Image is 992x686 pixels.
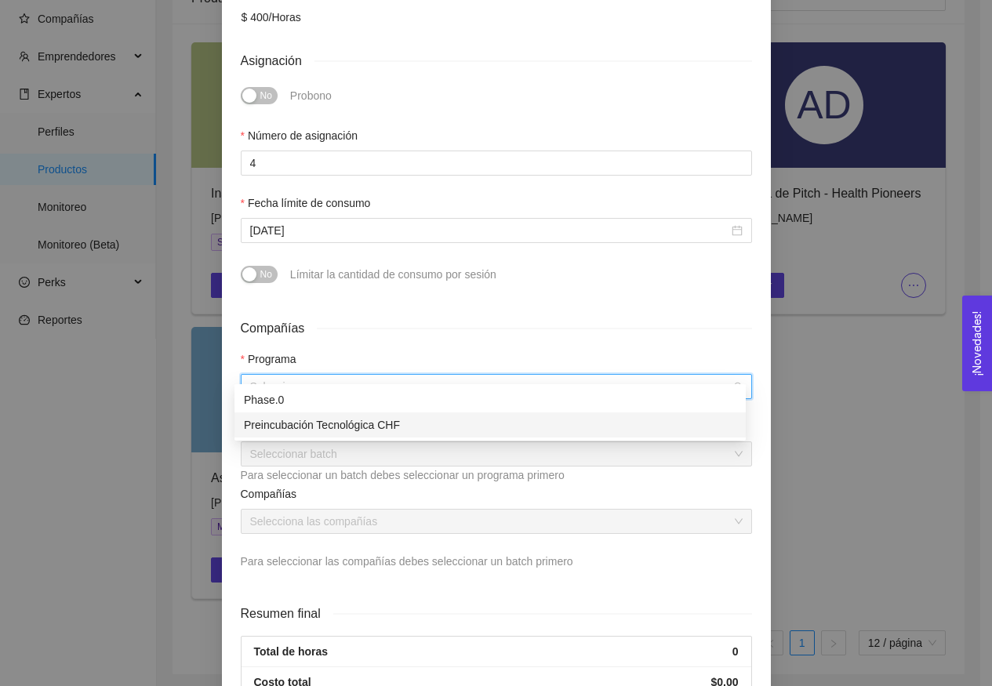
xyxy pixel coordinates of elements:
[962,296,992,391] button: Open Feedback Widget
[732,645,739,658] strong: 0
[234,412,746,437] div: Preincubación Tecnológica CHF
[290,89,332,102] span: Probono
[244,391,736,408] div: Phase.0
[254,645,329,658] strong: Total de horas
[290,268,496,281] span: Límitar la cantidad de consumo por sesión
[260,87,272,104] span: No
[260,266,272,283] span: No
[241,318,318,338] span: Compañías
[241,194,371,212] label: Fecha límite de consumo
[244,416,736,434] div: Preincubación Tecnológica CHF
[242,9,751,26] span: $ 400 / Horas
[241,553,752,570] div: Para seleccionar las compañías debes seleccionar un batch primero
[241,466,752,484] div: Para seleccionar un batch debes seleccionar un programa primero
[241,51,314,71] span: Asignación
[241,604,333,623] span: Resumen final
[241,350,296,368] label: Programa
[241,485,297,503] label: Compañías
[241,151,752,176] input: Número de asignación
[241,127,358,144] label: Número de asignación
[250,222,729,239] input: Fecha límite de consumo
[234,387,746,412] div: Phase.0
